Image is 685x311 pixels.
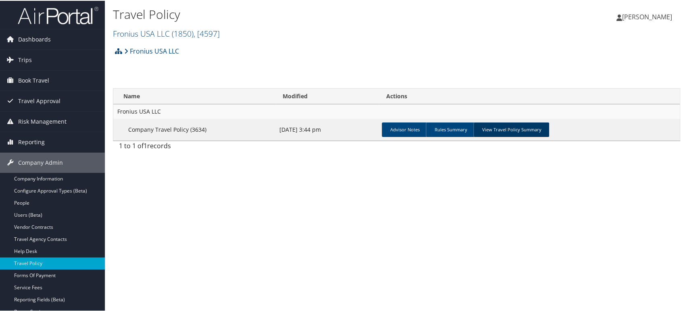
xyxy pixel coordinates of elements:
[18,29,51,49] span: Dashboards
[194,27,220,38] span: , [ 4597 ]
[113,104,680,118] td: Fronius USA LLC
[275,118,379,140] td: [DATE] 3:44 pm
[616,4,680,28] a: [PERSON_NAME]
[119,140,249,154] div: 1 to 1 of records
[382,122,427,136] a: Advisor Notes
[113,118,275,140] td: Company Travel Policy (3634)
[113,88,275,104] th: Name: activate to sort column ascending
[18,131,45,151] span: Reporting
[18,5,98,24] img: airportal-logo.png
[426,122,475,136] a: Rules Summary
[18,90,60,110] span: Travel Approval
[622,12,672,21] span: [PERSON_NAME]
[18,152,63,172] span: Company Admin
[124,42,179,58] a: Fronius USA LLC
[144,141,147,149] span: 1
[473,122,549,136] a: View Travel Policy Summary
[18,49,32,69] span: Trips
[113,27,220,38] a: Fronius USA LLC
[379,88,680,104] th: Actions
[172,27,194,38] span: ( 1850 )
[275,88,379,104] th: Modified: activate to sort column ascending
[18,111,67,131] span: Risk Management
[113,5,491,22] h1: Travel Policy
[18,70,49,90] span: Book Travel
